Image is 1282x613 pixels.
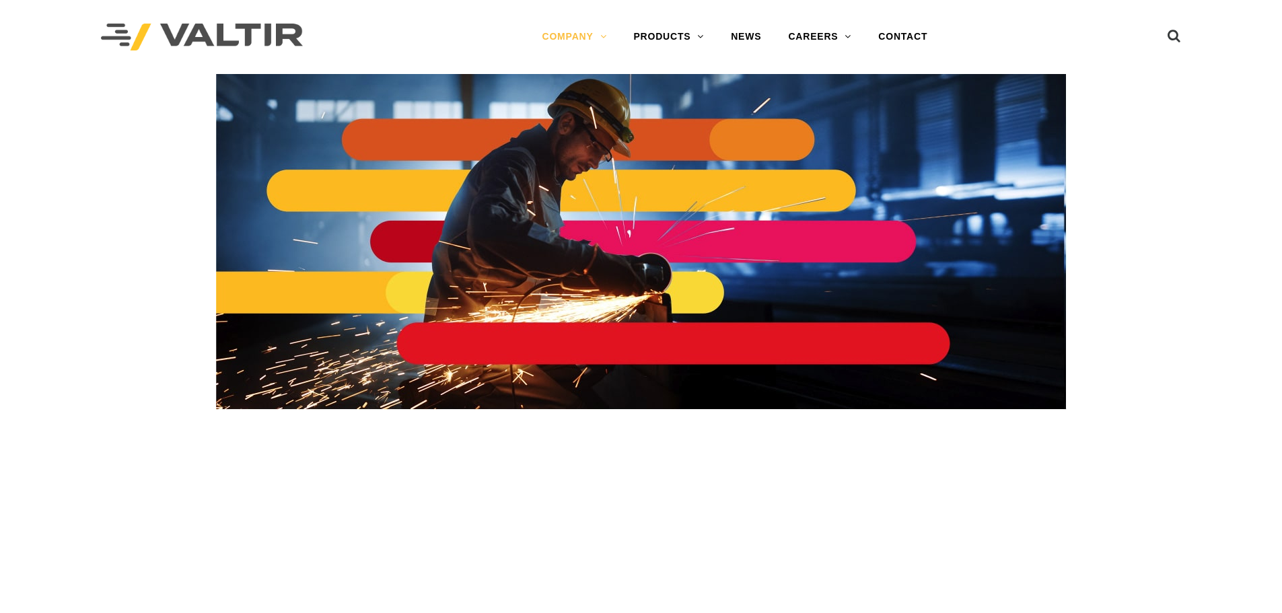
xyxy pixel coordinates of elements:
img: Valtir [101,24,303,51]
a: CONTACT [865,24,941,50]
a: NEWS [717,24,775,50]
a: CAREERS [775,24,865,50]
a: COMPANY [528,24,620,50]
a: PRODUCTS [620,24,717,50]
